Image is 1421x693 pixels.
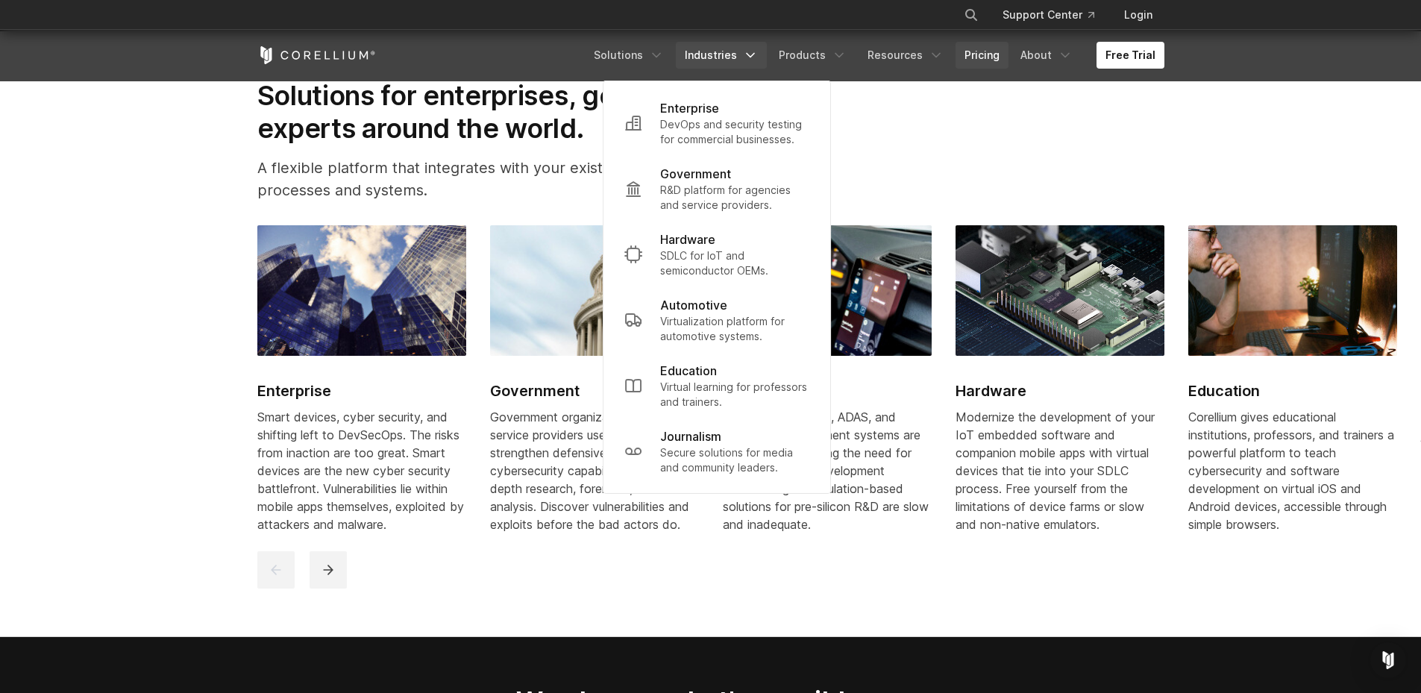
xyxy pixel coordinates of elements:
h2: Hardware [956,380,1164,402]
a: Government Government Government organizations and service providers use Corellium to strengthen ... [490,225,699,551]
a: Login [1112,1,1164,28]
a: Industries [676,42,767,69]
h2: Solutions for enterprises, governments, and experts around the world. [257,79,852,145]
a: Hardware SDLC for IoT and semiconductor OEMs. [612,222,821,287]
div: Navigation Menu [946,1,1164,28]
p: DevOps and security testing for commercial businesses. [660,117,809,147]
div: Corellium gives educational institutions, professors, and trainers a powerful platform to teach c... [1188,408,1397,533]
button: next [310,551,347,589]
img: Government [490,225,699,355]
a: Government R&D platform for agencies and service providers. [612,156,821,222]
a: Automotive Virtualization platform for automotive systems. [612,287,821,353]
div: Smart devices, cyber security, and shifting left to DevSecOps. The risks from inaction are too gr... [257,408,466,533]
h2: Education [1188,380,1397,402]
a: Journalism Secure solutions for media and community leaders. [612,418,821,484]
button: previous [257,551,295,589]
h2: Government [490,380,699,402]
a: Support Center [991,1,1106,28]
p: R&D platform for agencies and service providers. [660,183,809,213]
p: Hardware [660,231,715,248]
p: Education [660,362,717,380]
a: Education Virtual learning for professors and trainers. [612,353,821,418]
p: Government [660,165,731,183]
button: Search [958,1,985,28]
a: Resources [859,42,953,69]
p: A flexible platform that integrates with your existing software development processes and systems. [257,157,852,201]
a: Corellium Home [257,46,376,64]
img: Hardware [956,225,1164,355]
p: Enterprise [660,99,719,117]
a: Enterprise DevOps and security testing for commercial businesses. [612,90,821,156]
div: Open Intercom Messenger [1370,642,1406,678]
a: Free Trial [1097,42,1164,69]
div: Navigation Menu [585,42,1164,69]
span: Modernize the development of your IoT embedded software and companion mobile apps with virtual de... [956,410,1155,532]
a: Solutions [585,42,673,69]
a: Products [770,42,856,69]
a: Hardware Hardware Modernize the development of your IoT embedded software and companion mobile ap... [956,225,1164,551]
a: About [1011,42,1082,69]
img: Enterprise [257,225,466,355]
a: Pricing [956,42,1008,69]
p: Journalism [660,427,721,445]
p: Virtualization platform for automotive systems. [660,314,809,344]
h2: Enterprise [257,380,466,402]
img: Education [1188,225,1397,355]
p: SDLC for IoT and semiconductor OEMs. [660,248,809,278]
p: Virtual learning for professors and trainers. [660,380,809,410]
a: Enterprise Enterprise Smart devices, cyber security, and shifting left to DevSecOps. The risks fr... [257,225,466,551]
p: Secure solutions for media and community leaders. [660,445,809,475]
div: Government organizations and service providers use Corellium to strengthen defensive mobile cyber... [490,408,699,533]
p: Automotive [660,296,727,314]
